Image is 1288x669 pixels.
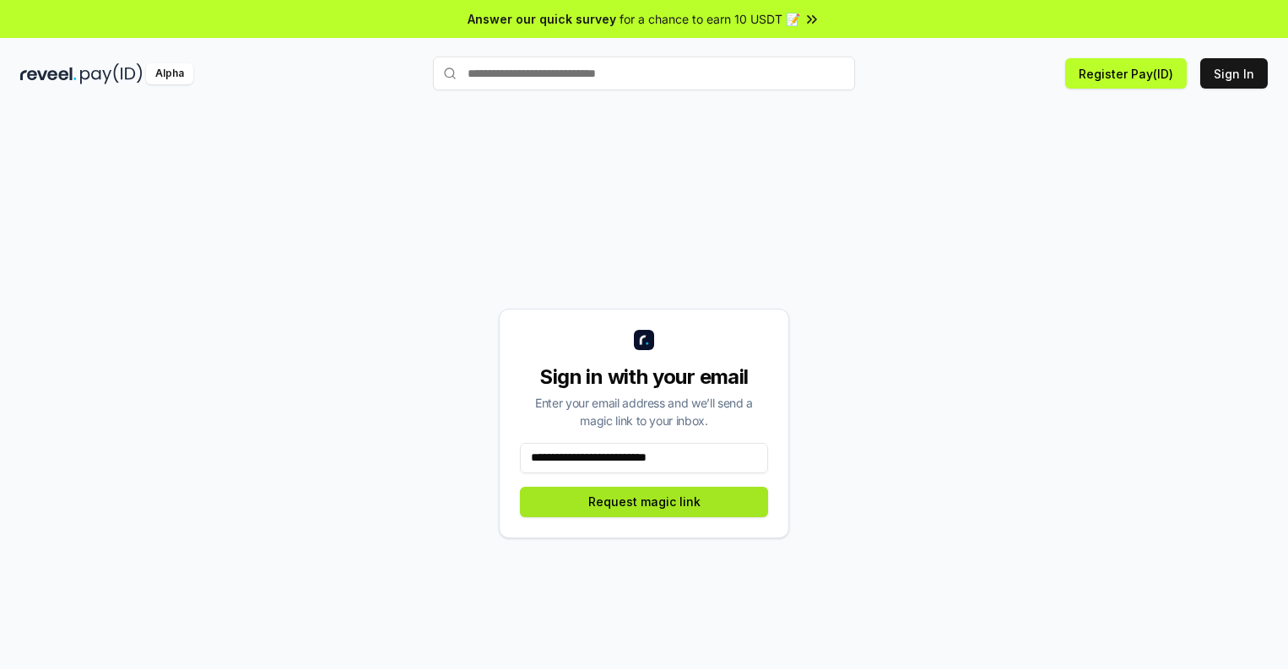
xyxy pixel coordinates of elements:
div: Sign in with your email [520,364,768,391]
button: Register Pay(ID) [1065,58,1187,89]
span: Answer our quick survey [468,10,616,28]
img: pay_id [80,63,143,84]
div: Alpha [146,63,193,84]
img: reveel_dark [20,63,77,84]
span: for a chance to earn 10 USDT 📝 [620,10,800,28]
img: logo_small [634,330,654,350]
div: Enter your email address and we’ll send a magic link to your inbox. [520,394,768,429]
button: Sign In [1200,58,1268,89]
button: Request magic link [520,487,768,517]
